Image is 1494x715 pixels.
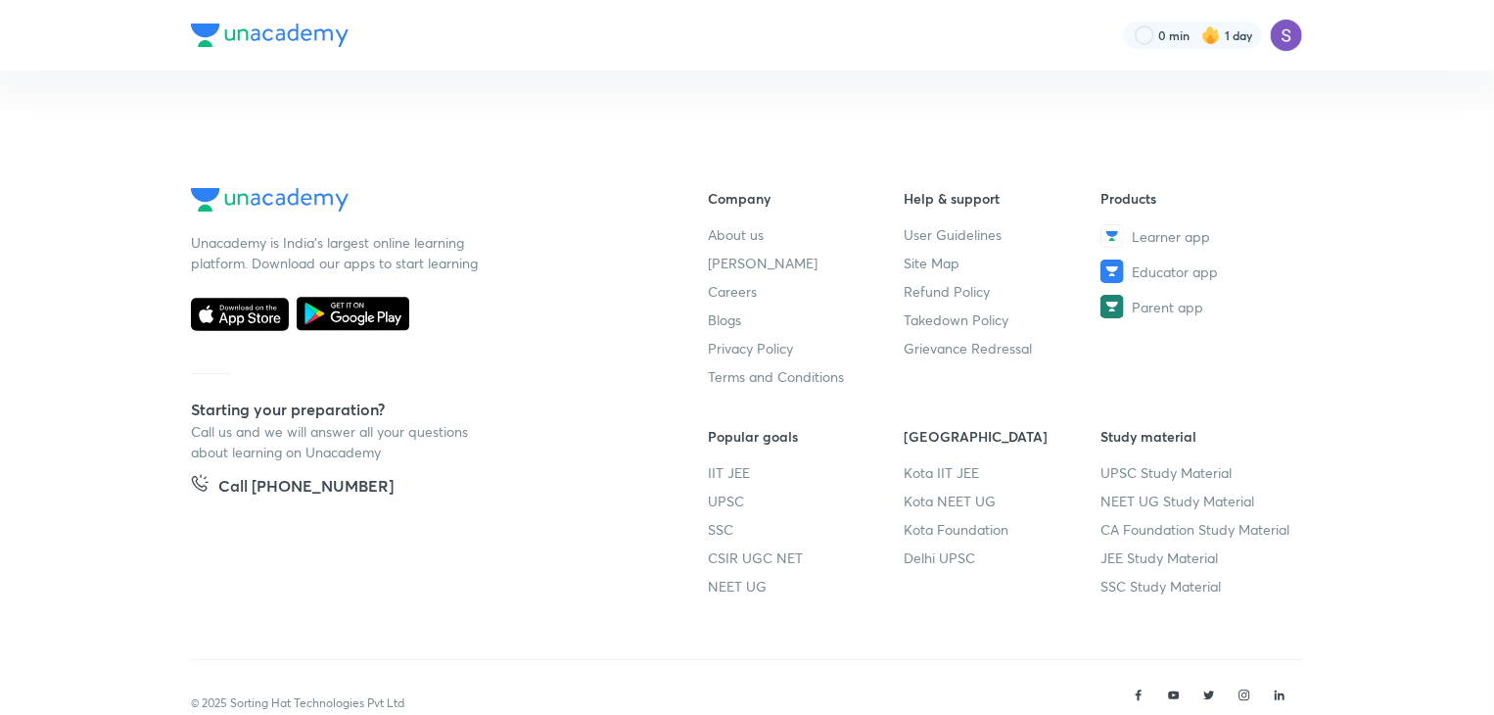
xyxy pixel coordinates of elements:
a: Learner app [1100,224,1297,248]
a: Delhi UPSC [905,548,1101,568]
span: Learner app [1132,226,1210,247]
a: Privacy Policy [708,338,905,358]
a: CSIR UGC NET [708,548,905,568]
a: Refund Policy [905,281,1101,302]
img: Company Logo [191,24,349,47]
a: CA Foundation Study Material [1100,519,1297,540]
h6: Company [708,188,905,209]
a: JEE Study Material [1100,548,1297,568]
h6: [GEOGRAPHIC_DATA] [905,426,1101,447]
a: IIT JEE [708,462,905,483]
a: User Guidelines [905,224,1101,245]
a: Company Logo [191,188,645,216]
a: UPSC [708,491,905,511]
a: UPSC Study Material [1100,462,1297,483]
a: Takedown Policy [905,310,1101,330]
h6: Study material [1100,426,1297,447]
h6: Help & support [905,188,1101,209]
a: Careers [708,281,905,302]
h5: Call [PHONE_NUMBER] [218,474,394,501]
h5: Starting your preparation? [191,398,645,421]
a: Kota NEET UG [905,491,1101,511]
img: Parent app [1100,295,1124,318]
span: Educator app [1132,262,1218,282]
img: Sapara Premji [1270,19,1303,52]
a: Site Map [905,253,1101,273]
h6: Products [1100,188,1297,209]
a: About us [708,224,905,245]
img: Company Logo [191,188,349,212]
img: Educator app [1100,260,1124,283]
a: Blogs [708,310,905,330]
a: Kota IIT JEE [905,462,1101,483]
span: Careers [708,281,757,302]
h6: Popular goals [708,426,905,447]
img: streak [1201,25,1221,45]
a: Call [PHONE_NUMBER] [191,474,394,501]
a: NEET UG [708,576,905,596]
a: Grievance Redressal [905,338,1101,358]
a: Terms and Conditions [708,366,905,387]
a: [PERSON_NAME] [708,253,905,273]
a: SSC [708,519,905,540]
span: Parent app [1132,297,1203,317]
a: Kota Foundation [905,519,1101,540]
p: © 2025 Sorting Hat Technologies Pvt Ltd [191,694,404,712]
p: Call us and we will answer all your questions about learning on Unacademy [191,421,485,462]
a: SSC Study Material [1100,576,1297,596]
a: Parent app [1100,295,1297,318]
a: Educator app [1100,260,1297,283]
a: NEET UG Study Material [1100,491,1297,511]
img: Learner app [1100,224,1124,248]
p: Unacademy is India’s largest online learning platform. Download our apps to start learning [191,232,485,273]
